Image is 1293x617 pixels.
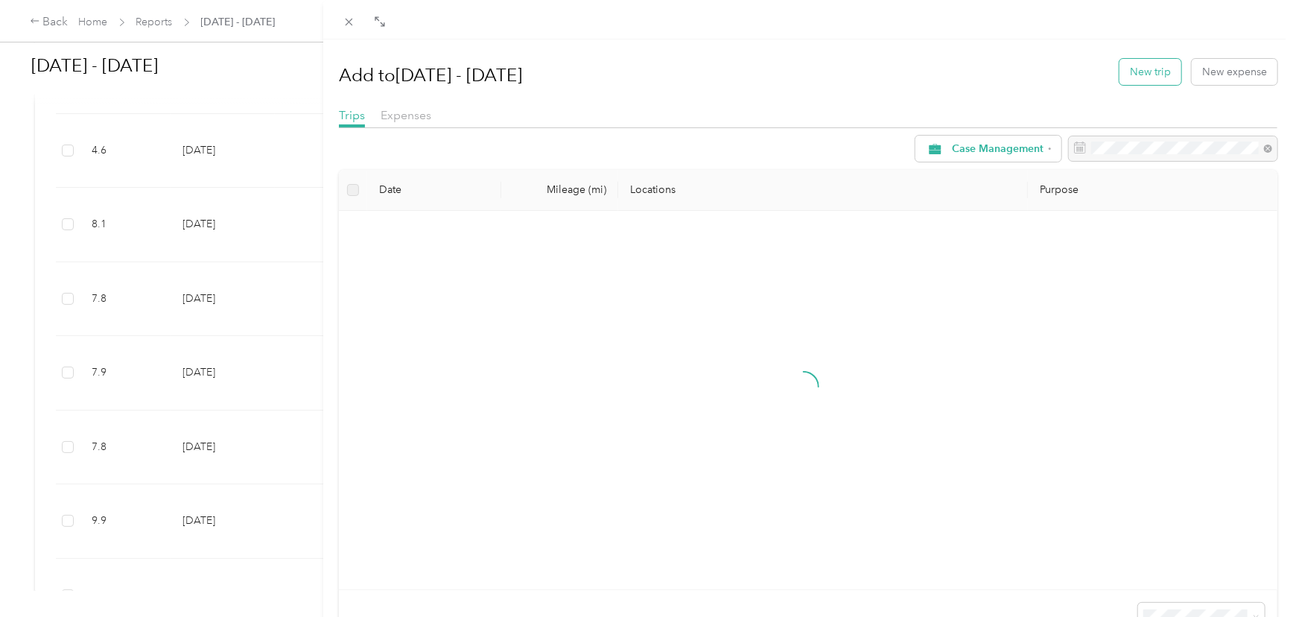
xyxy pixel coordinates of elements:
h1: Add to [DATE] - [DATE] [339,57,522,93]
iframe: Everlance-gr Chat Button Frame [1210,534,1293,617]
th: Mileage (mi) [501,170,619,211]
button: New trip [1119,59,1181,85]
button: New expense [1192,59,1277,85]
span: Case Management [952,144,1043,154]
span: Expenses [381,108,431,122]
span: Trips [339,108,365,122]
th: Purpose [1028,170,1277,211]
th: Locations [618,170,1028,211]
th: Date [367,170,501,211]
